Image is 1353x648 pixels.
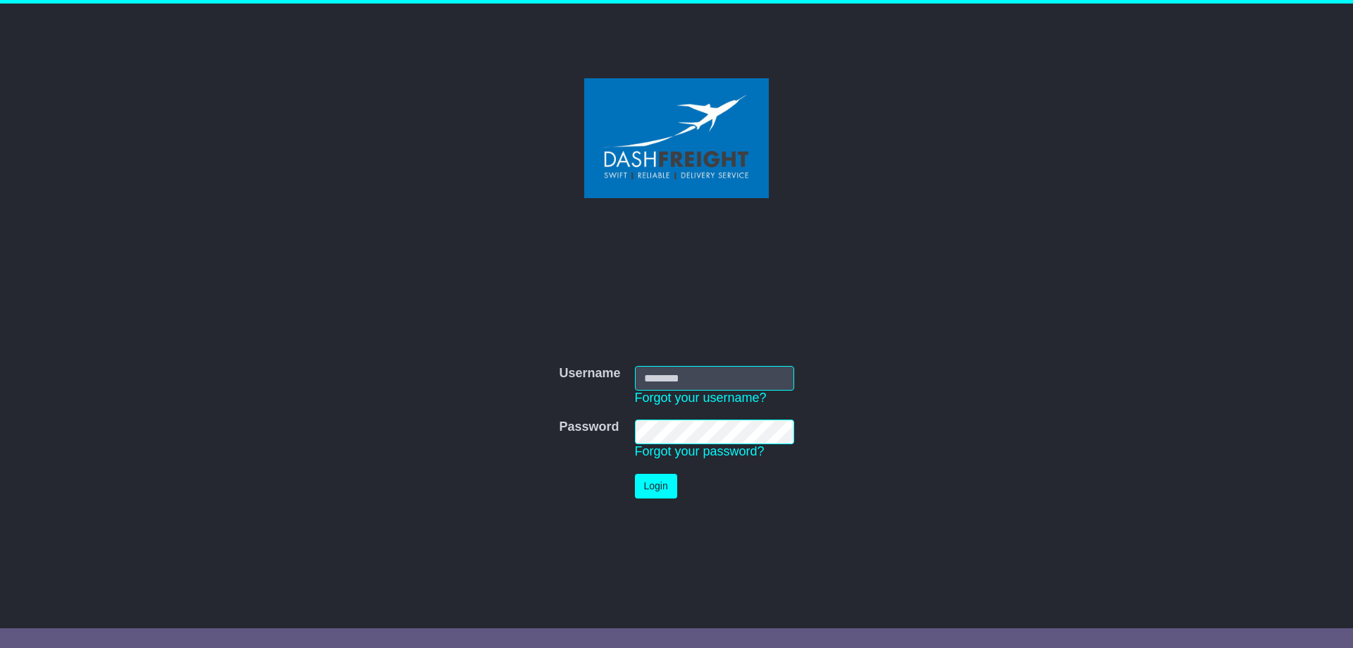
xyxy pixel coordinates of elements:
label: Username [559,366,620,381]
img: Dash Freight [584,78,769,198]
a: Forgot your username? [635,391,767,405]
label: Password [559,420,619,435]
a: Forgot your password? [635,444,765,458]
button: Login [635,474,677,499]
